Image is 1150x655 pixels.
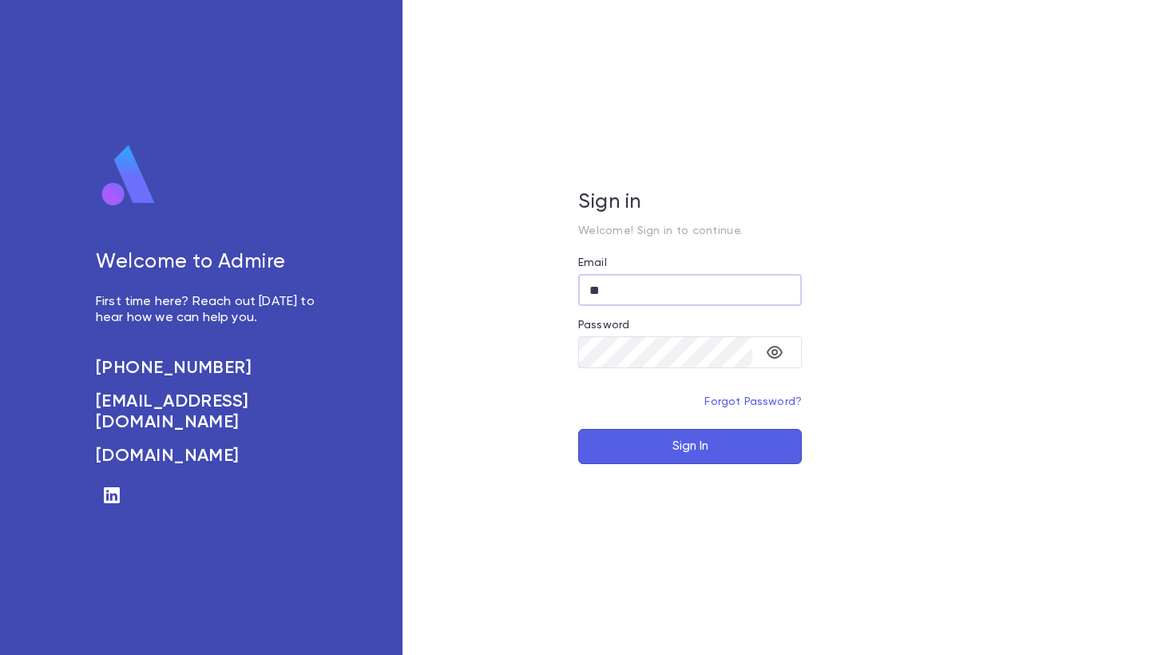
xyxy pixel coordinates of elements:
a: [PHONE_NUMBER] [96,358,332,379]
h5: Welcome to Admire [96,251,332,275]
p: Welcome! Sign in to continue. [578,224,802,237]
a: [EMAIL_ADDRESS][DOMAIN_NAME] [96,391,332,433]
button: toggle password visibility [759,336,791,368]
label: Email [578,256,607,269]
img: logo [96,144,161,208]
button: Sign In [578,429,802,464]
label: Password [578,319,629,331]
a: [DOMAIN_NAME] [96,446,332,466]
h5: Sign in [578,191,802,215]
p: First time here? Reach out [DATE] to hear how we can help you. [96,294,332,326]
a: Forgot Password? [704,396,802,407]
